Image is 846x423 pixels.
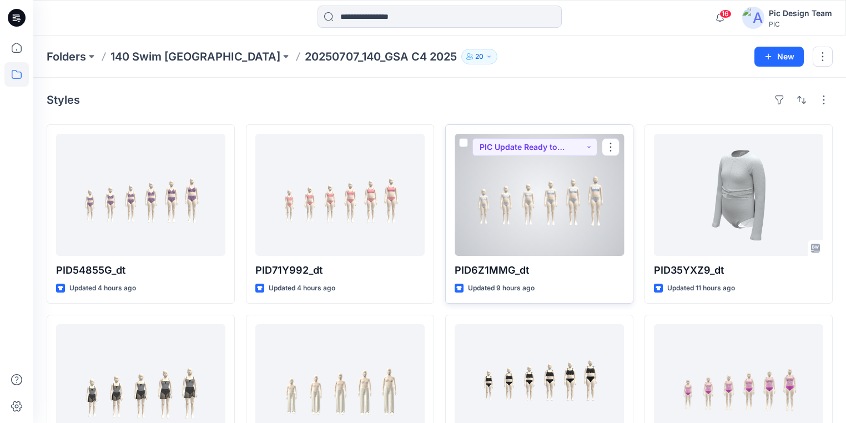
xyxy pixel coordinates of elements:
[56,263,225,278] p: PID54855G_dt
[255,134,425,256] a: PID71Y992_dt
[269,283,335,294] p: Updated 4 hours ago
[654,263,823,278] p: PID35YXZ9_dt
[468,283,535,294] p: Updated 9 hours ago
[667,283,735,294] p: Updated 11 hours ago
[47,49,86,64] a: Folders
[255,263,425,278] p: PID71Y992_dt
[69,283,136,294] p: Updated 4 hours ago
[769,7,832,20] div: Pic Design Team
[654,134,823,256] a: PID35YXZ9_dt
[742,7,764,29] img: avatar
[110,49,280,64] a: 140 Swim [GEOGRAPHIC_DATA]
[56,134,225,256] a: PID54855G_dt
[455,134,624,256] a: PID6Z1MMG_dt
[305,49,457,64] p: 20250707_140_GSA C4 2025
[455,263,624,278] p: PID6Z1MMG_dt
[461,49,497,64] button: 20
[754,47,804,67] button: New
[719,9,732,18] span: 16
[475,51,484,63] p: 20
[769,20,832,28] div: PIC
[47,93,80,107] h4: Styles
